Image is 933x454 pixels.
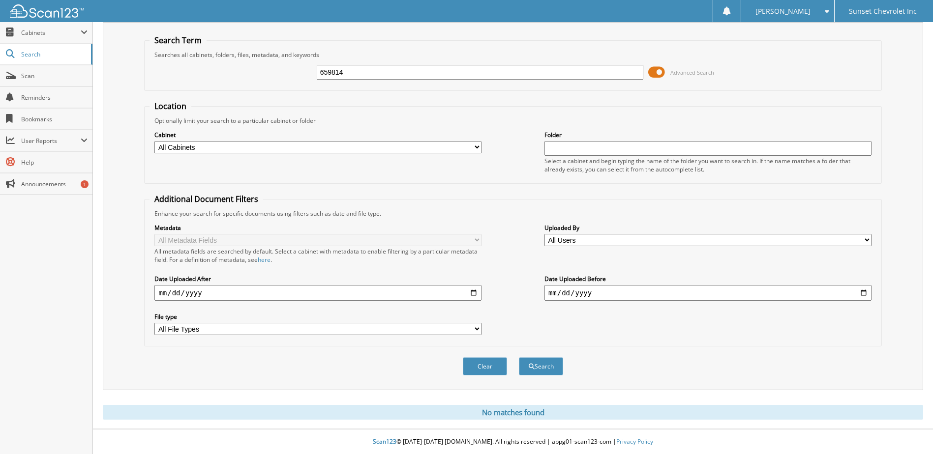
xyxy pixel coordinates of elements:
label: Uploaded By [544,224,872,232]
button: Search [519,357,563,375]
span: Scan [21,72,88,80]
div: Select a cabinet and begin typing the name of the folder you want to search in. If the name match... [544,157,872,173]
label: Cabinet [154,131,482,139]
span: User Reports [21,137,81,145]
span: Sunset Chevrolet Inc [849,8,917,14]
label: Folder [544,131,872,139]
label: Metadata [154,224,482,232]
span: Bookmarks [21,115,88,123]
div: Optionally limit your search to a particular cabinet or folder [150,116,876,125]
span: Scan123 [373,437,396,446]
div: 1 [81,180,89,188]
iframe: Chat Widget [884,407,933,454]
span: Announcements [21,180,88,188]
legend: Additional Document Filters [150,194,263,204]
div: © [DATE]-[DATE] [DOMAIN_NAME]. All rights reserved | appg01-scan123-com | [93,430,933,454]
a: Privacy Policy [616,437,653,446]
span: Reminders [21,93,88,102]
span: [PERSON_NAME] [755,8,811,14]
span: Cabinets [21,28,81,37]
span: Help [21,158,88,167]
label: Date Uploaded Before [544,275,872,283]
button: Clear [463,357,507,375]
span: Advanced Search [670,69,714,76]
div: No matches found [103,405,923,420]
legend: Search Term [150,35,207,46]
div: Searches all cabinets, folders, files, metadata, and keywords [150,51,876,59]
label: File type [154,312,482,321]
label: Date Uploaded After [154,275,482,283]
div: Enhance your search for specific documents using filters such as date and file type. [150,209,876,218]
img: scan123-logo-white.svg [10,4,84,18]
legend: Location [150,101,191,112]
input: start [154,285,482,301]
a: here [258,255,271,264]
span: Search [21,50,86,58]
div: All metadata fields are searched by default. Select a cabinet with metadata to enable filtering b... [154,247,482,264]
input: end [544,285,872,301]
